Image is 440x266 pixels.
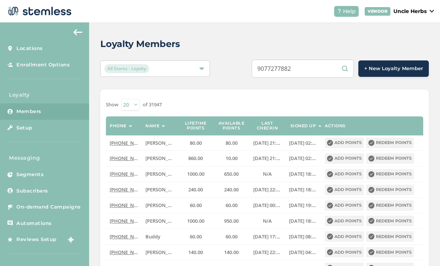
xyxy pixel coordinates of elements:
[145,234,174,240] label: Buddy
[110,140,153,146] span: [PHONE_NUMBER]
[289,140,317,146] label: 2024-04-05 02:50:01
[181,202,210,209] label: 60.00
[110,155,153,162] span: [PHONE_NUMBER]
[129,125,132,127] img: icon-sort-1e1d7615.svg
[181,121,210,131] label: Lifetime points
[145,155,174,162] label: Margaret
[110,202,153,209] span: [PHONE_NUMBER]
[253,155,282,162] label: 2025-07-25 21:35:13
[224,170,239,177] span: 650.00
[253,249,288,256] span: [DATE] 22:01:09
[190,202,202,209] span: 60.00
[289,202,317,209] label: 2024-04-04 19:20:14
[110,218,153,224] span: [PHONE_NUMBER]
[190,233,202,240] span: 60.00
[366,185,414,195] button: Redeem points
[106,101,118,109] label: Show
[252,60,354,78] input: Search
[253,218,282,224] label: N/A
[181,187,210,193] label: 240.00
[188,186,203,193] span: 240.00
[217,218,246,224] label: 950.00
[110,233,153,240] span: [PHONE_NUMBER]
[253,121,282,131] label: Last checkin
[145,187,174,193] label: sarah stevens
[145,170,203,177] span: [PERSON_NAME] ↔️ Shen
[325,216,364,226] button: Add points
[110,171,138,177] label: (503) 804-9208
[325,169,364,179] button: Add points
[110,187,138,193] label: (816) 665-3356
[289,155,317,162] label: 2024-04-05 02:50:02
[289,170,324,177] span: [DATE] 18:08:04
[217,121,246,131] label: Available points
[188,249,203,256] span: 140.00
[16,236,57,243] span: Reviews Setup
[110,186,153,193] span: [PHONE_NUMBER]
[16,203,81,211] span: On-demand Campaigns
[289,187,317,193] label: 2024-04-04 18:08:11
[6,4,72,19] img: logo-dark-0685b13c.svg
[16,108,41,115] span: Members
[145,171,174,177] label: Brian ↔️ Shen
[181,249,210,256] label: 140.00
[366,231,414,242] button: Redeem points
[263,170,272,177] span: N/A
[226,233,238,240] span: 60.00
[253,187,282,193] label: 2023-07-23 22:03:55
[110,123,126,128] label: Phone
[289,218,317,224] label: 2024-04-04 18:08:12
[325,138,364,148] button: Add points
[187,170,204,177] span: 1000.00
[343,7,356,15] span: Help
[224,218,239,224] span: 950.00
[110,140,138,146] label: (602) 758-1100
[253,234,282,240] label: 2024-07-03 17:01:20
[321,116,423,135] th: Actions
[325,247,364,257] button: Add points
[289,233,324,240] span: [DATE] 08:07:08
[181,234,210,240] label: 60.00
[110,170,153,177] span: [PHONE_NUMBER]
[145,249,183,256] span: [PERSON_NAME]
[253,202,282,209] label: 2024-07-30 00:37:10
[16,220,52,227] span: Automations
[289,234,317,240] label: 2024-04-08 08:07:08
[289,218,324,224] span: [DATE] 18:08:12
[104,64,149,73] span: All Stores - Loyalty
[145,233,160,240] span: Buddy
[217,140,246,146] label: 80.00
[217,187,246,193] label: 240.00
[145,202,174,209] label: peter d
[100,37,180,51] h2: Loyalty Members
[253,233,288,240] span: [DATE] 17:01:20
[263,218,272,224] span: N/A
[16,171,44,178] span: Segments
[145,123,159,128] label: Name
[145,140,174,146] label: Arnold d
[16,124,32,132] span: Setup
[110,234,138,240] label: (907) 978-4145
[217,202,246,209] label: 60.00
[253,140,282,146] label: 2025-03-06 21:38:49
[145,186,183,193] span: [PERSON_NAME]
[430,10,434,13] img: icon_down-arrow-small-66adaf34.svg
[289,155,324,162] span: [DATE] 02:50:02
[110,249,153,256] span: [PHONE_NUMBER]
[366,169,414,179] button: Redeem points
[253,155,288,162] span: [DATE] 21:35:13
[143,101,162,109] label: of 31947
[366,138,414,148] button: Redeem points
[289,202,324,209] span: [DATE] 19:20:14
[403,230,440,266] iframe: Chat Widget
[73,29,82,35] img: icon-arrow-back-accent-c549486e.svg
[253,186,288,193] span: [DATE] 22:03:55
[217,155,246,162] label: 10.00
[325,153,364,164] button: Add points
[253,140,288,146] span: [DATE] 21:38:49
[289,249,317,256] label: 2024-04-08 04:01:12
[181,140,210,146] label: 80.00
[289,171,317,177] label: 2024-04-04 18:08:04
[318,125,322,127] img: icon-sort-1e1d7615.svg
